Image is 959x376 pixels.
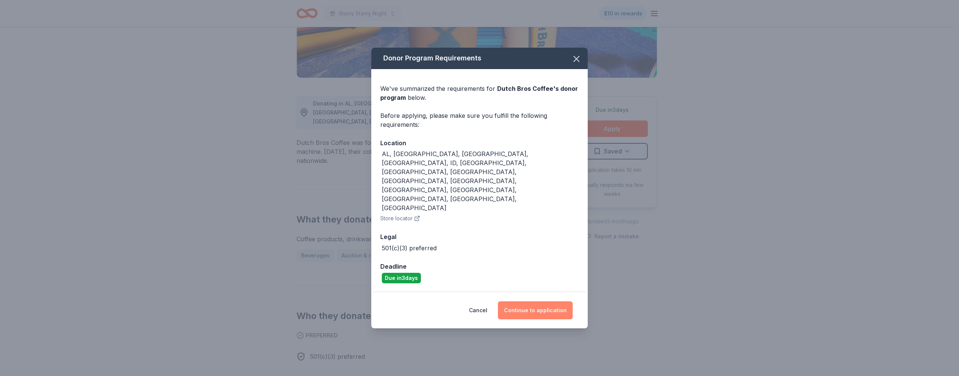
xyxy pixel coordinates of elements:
div: Legal [380,232,579,242]
div: Deadline [380,262,579,271]
div: AL, [GEOGRAPHIC_DATA], [GEOGRAPHIC_DATA], [GEOGRAPHIC_DATA], ID, [GEOGRAPHIC_DATA], [GEOGRAPHIC_D... [382,149,579,212]
button: Store locator [380,214,420,223]
div: 501(c)(3) preferred [382,244,437,253]
div: Location [380,138,579,148]
div: Donor Program Requirements [371,48,588,69]
div: Due in 3 days [382,273,421,283]
button: Continue to application [498,301,573,319]
button: Cancel [469,301,487,319]
div: We've summarized the requirements for below. [380,84,579,102]
div: Before applying, please make sure you fulfill the following requirements: [380,111,579,129]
